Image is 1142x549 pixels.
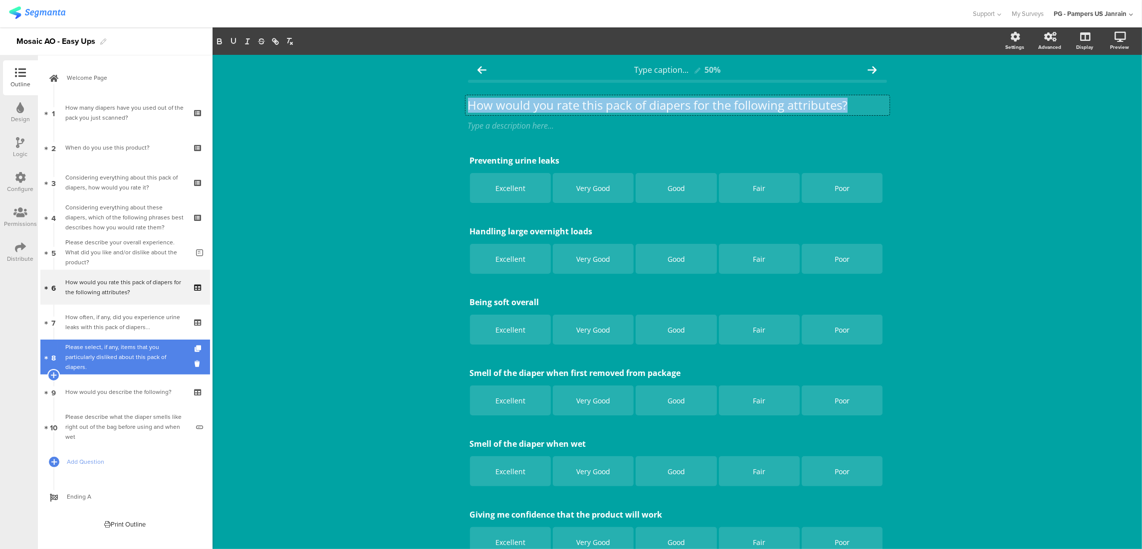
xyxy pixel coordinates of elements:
[65,237,189,267] div: Please describe your overall experience. What did you like and/or dislike about the product?
[16,33,95,49] div: Mosaic AO - Easy Ups
[803,325,881,335] div: Poor
[803,467,881,476] div: Poor
[51,247,56,258] span: 5
[468,98,887,113] p: How would you rate this pack of diapers for the following attributes?
[9,6,65,19] img: segmanta logo
[65,342,185,372] div: Please select, if any, items that you particularly disliked about this pack of diapers.
[720,467,798,476] div: Fair
[51,177,56,188] span: 3
[65,412,189,442] div: Please describe what the diaper smells like right out of the bag before using and when wet
[40,340,210,374] a: 8 Please select, if any, items that you particularly disliked about this pack of diapers.
[67,492,195,502] span: Ending A
[65,173,185,192] div: Considering everything about this pack of diapers, how would you rate it?
[11,115,30,124] div: Design
[7,184,34,193] div: Configure
[1110,43,1129,51] div: Preview
[40,60,210,95] a: Welcome Page
[470,438,885,449] p: Smell of the diaper when wet
[1076,43,1093,51] div: Display
[720,254,798,264] div: Fair
[554,467,632,476] div: Very Good
[471,396,549,405] div: Excellent
[40,235,210,270] a: 5 Please describe your overall experience. What did you like and/or dislike about the product?
[65,387,185,397] div: How would you describe the following?
[67,73,195,83] span: Welcome Page
[10,80,30,89] div: Outline
[40,374,210,409] a: 9 How would you describe the following?
[51,352,56,363] span: 8
[468,120,887,131] div: Type a description here...
[720,538,798,547] div: Fair
[51,282,56,293] span: 6
[471,183,549,193] div: Excellent
[7,254,34,263] div: Distribute
[105,520,146,529] div: Print Outline
[470,226,885,237] p: Handling large overnight loads
[637,538,715,547] div: Good
[65,143,185,153] div: When do you use this product?
[51,212,56,223] span: 4
[637,254,715,264] div: Good
[471,325,549,335] div: Excellent
[637,183,715,193] div: Good
[554,325,632,335] div: Very Good
[554,396,632,405] div: Very Good
[471,254,549,264] div: Excellent
[40,200,210,235] a: 4 Considering everything about these diapers, which of the following phrases best describes how y...
[195,359,203,368] i: Delete
[65,277,185,297] div: How would you rate this pack of diapers for the following attributes?
[973,9,995,18] span: Support
[52,107,55,118] span: 1
[470,155,885,166] p: Preventing urine leaks
[554,254,632,264] div: Very Good
[4,219,37,228] div: Permissions
[470,367,885,378] p: Smell of the diaper when first removed from package
[637,396,715,405] div: Good
[65,202,185,232] div: Considering everything about these diapers, which of the following phrases best describes how you...
[471,467,549,476] div: Excellent
[65,312,185,332] div: How often, if any, did you experience urine leaks with this pack of diapers...
[471,538,549,547] div: Excellent
[554,183,632,193] div: Very Good
[40,479,210,514] a: Ending A
[50,421,57,432] span: 10
[195,346,203,352] i: Duplicate
[1005,43,1024,51] div: Settings
[13,150,28,159] div: Logic
[40,409,210,444] a: 10 Please describe what the diaper smells like right out of the bag before using and when wet
[634,64,688,75] span: Type caption...
[40,305,210,340] a: 7 How often, if any, did you experience urine leaks with this pack of diapers...
[637,467,715,476] div: Good
[52,317,56,328] span: 7
[40,270,210,305] a: 6 How would you rate this pack of diapers for the following attributes?
[51,142,56,153] span: 2
[720,396,798,405] div: Fair
[470,509,885,520] p: Giving me confidence that the product will work
[40,95,210,130] a: 1 How many diapers have you used out of the pack you just scanned?
[720,325,798,335] div: Fair
[704,64,720,75] div: 50%
[40,165,210,200] a: 3 Considering everything about this pack of diapers, how would you rate it?
[803,183,881,193] div: Poor
[803,396,881,405] div: Poor
[65,103,185,123] div: How many diapers have you used out of the pack you just scanned?
[637,325,715,335] div: Good
[554,538,632,547] div: Very Good
[803,538,881,547] div: Poor
[67,457,195,467] span: Add Question
[470,297,885,308] p: Being soft overall
[1054,9,1127,18] div: PG - Pampers US Janrain
[720,183,798,193] div: Fair
[40,130,210,165] a: 2 When do you use this product?
[803,254,881,264] div: Poor
[51,386,56,397] span: 9
[1038,43,1061,51] div: Advanced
